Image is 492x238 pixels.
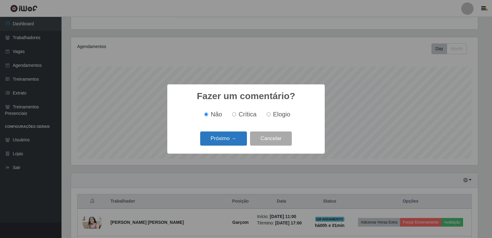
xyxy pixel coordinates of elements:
[232,112,236,116] input: Crítica
[200,131,247,146] button: Próximo →
[273,111,290,118] span: Elogio
[197,91,295,102] h2: Fazer um comentário?
[211,111,222,118] span: Não
[267,112,271,116] input: Elogio
[239,111,257,118] span: Crítica
[204,112,208,116] input: Não
[250,131,292,146] button: Cancelar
